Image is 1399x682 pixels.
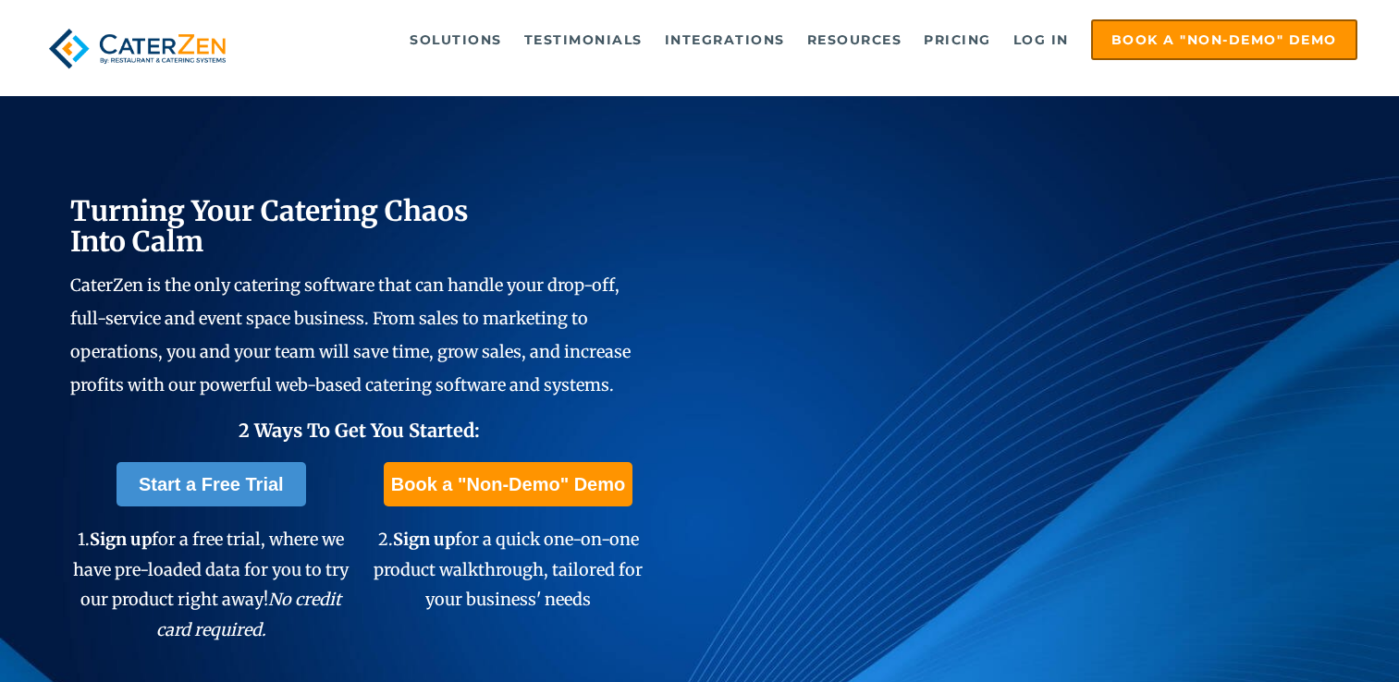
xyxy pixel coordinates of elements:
a: Resources [798,21,912,58]
img: caterzen [42,19,233,78]
a: Book a "Non-Demo" Demo [1091,19,1357,60]
span: Sign up [90,529,152,550]
a: Book a "Non-Demo" Demo [384,462,632,506]
div: Navigation Menu [266,19,1356,60]
a: Solutions [400,21,511,58]
a: Pricing [914,21,1000,58]
span: Sign up [393,529,455,550]
span: CaterZen is the only catering software that can handle your drop-off, full-service and event spac... [70,274,631,396]
span: 2 Ways To Get You Started: [239,419,480,442]
span: Turning Your Catering Chaos Into Calm [70,193,469,259]
em: No credit card required. [156,589,342,639]
span: 2. for a quick one-on-one product walkthrough, tailored for your business' needs [374,529,643,610]
span: 1. for a free trial, where we have pre-loaded data for you to try our product right away! [73,529,349,639]
a: Integrations [656,21,794,58]
a: Testimonials [515,21,652,58]
a: Start a Free Trial [117,462,306,506]
a: Log in [1004,21,1078,58]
